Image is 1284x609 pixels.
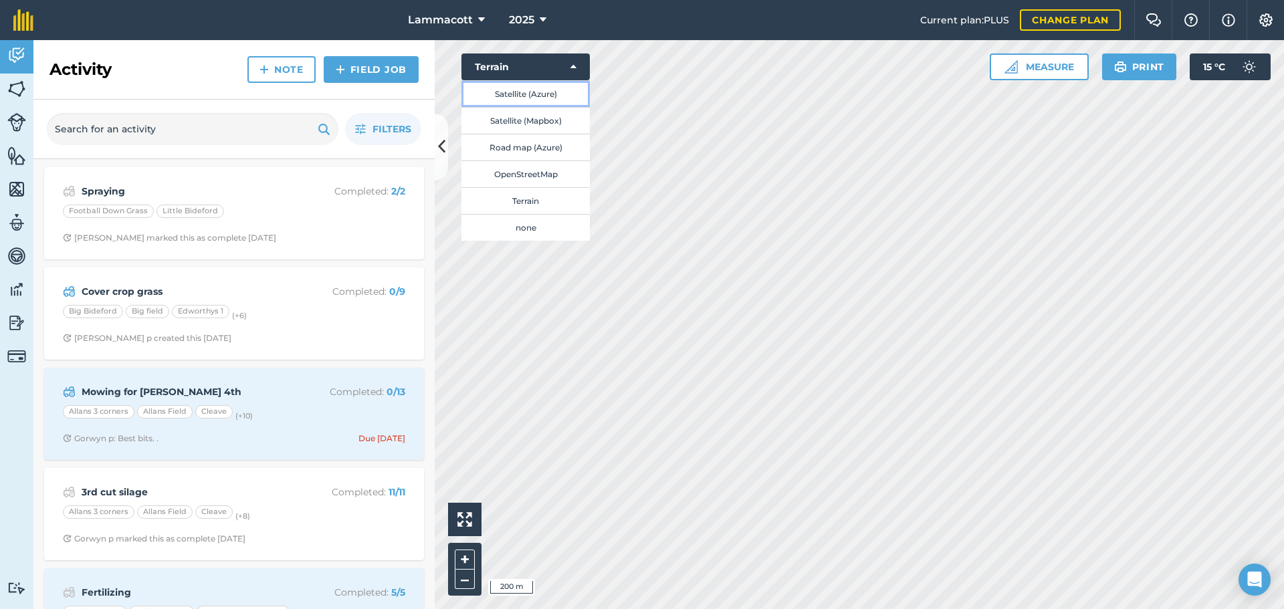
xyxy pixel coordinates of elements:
img: A cog icon [1258,13,1274,27]
img: Clock with arrow pointing clockwise [63,233,72,242]
button: Road map (Azure) [461,134,590,160]
img: svg+xml;base64,PD94bWwgdmVyc2lvbj0iMS4wIiBlbmNvZGluZz0idXRmLTgiPz4KPCEtLSBHZW5lcmF0b3I6IEFkb2JlIE... [7,213,26,233]
div: Open Intercom Messenger [1239,564,1271,596]
strong: 5 / 5 [391,586,405,598]
img: svg+xml;base64,PHN2ZyB4bWxucz0iaHR0cDovL3d3dy53My5vcmcvMjAwMC9zdmciIHdpZHRoPSI1NiIgaGVpZ2h0PSI2MC... [7,146,26,166]
img: svg+xml;base64,PD94bWwgdmVyc2lvbj0iMS4wIiBlbmNvZGluZz0idXRmLTgiPz4KPCEtLSBHZW5lcmF0b3I6IEFkb2JlIE... [63,484,76,500]
img: svg+xml;base64,PD94bWwgdmVyc2lvbj0iMS4wIiBlbmNvZGluZz0idXRmLTgiPz4KPCEtLSBHZW5lcmF0b3I6IEFkb2JlIE... [7,113,26,132]
img: svg+xml;base64,PD94bWwgdmVyc2lvbj0iMS4wIiBlbmNvZGluZz0idXRmLTgiPz4KPCEtLSBHZW5lcmF0b3I6IEFkb2JlIE... [63,384,76,400]
div: Due [DATE] [358,433,405,444]
button: OpenStreetMap [461,160,590,187]
p: Completed : [299,585,405,600]
div: Allans Field [137,505,193,519]
p: Completed : [299,184,405,199]
strong: Fertilizing [82,585,294,600]
img: svg+xml;base64,PD94bWwgdmVyc2lvbj0iMS4wIiBlbmNvZGluZz0idXRmLTgiPz4KPCEtLSBHZW5lcmF0b3I6IEFkb2JlIE... [1236,53,1263,80]
img: svg+xml;base64,PD94bWwgdmVyc2lvbj0iMS4wIiBlbmNvZGluZz0idXRmLTgiPz4KPCEtLSBHZW5lcmF0b3I6IEFkb2JlIE... [63,183,76,199]
a: SprayingCompleted: 2/2Football Down GrassLittle BidefordClock with arrow pointing clockwise[PERSO... [52,175,416,251]
div: Allans Field [137,405,193,418]
img: svg+xml;base64,PHN2ZyB4bWxucz0iaHR0cDovL3d3dy53My5vcmcvMjAwMC9zdmciIHdpZHRoPSIxOSIgaGVpZ2h0PSIyNC... [1114,59,1127,75]
small: (+ 6 ) [232,311,247,320]
button: Filters [345,113,421,145]
span: Lammacott [408,12,473,28]
div: Little Bideford [156,205,224,218]
p: Completed : [299,284,405,299]
div: Gorwyn p marked this as complete [DATE] [63,533,245,544]
img: svg+xml;base64,PD94bWwgdmVyc2lvbj0iMS4wIiBlbmNvZGluZz0idXRmLTgiPz4KPCEtLSBHZW5lcmF0b3I6IEFkb2JlIE... [63,283,76,299]
button: Terrain [461,187,590,214]
div: [PERSON_NAME] marked this as complete [DATE] [63,233,276,243]
button: none [461,214,590,241]
img: Two speech bubbles overlapping with the left bubble in the forefront [1146,13,1162,27]
input: Search for an activity [47,113,338,145]
button: + [455,550,475,570]
button: Terrain [461,53,590,80]
img: svg+xml;base64,PD94bWwgdmVyc2lvbj0iMS4wIiBlbmNvZGluZz0idXRmLTgiPz4KPCEtLSBHZW5lcmF0b3I6IEFkb2JlIE... [7,313,26,333]
img: svg+xml;base64,PD94bWwgdmVyc2lvbj0iMS4wIiBlbmNvZGluZz0idXRmLTgiPz4KPCEtLSBHZW5lcmF0b3I6IEFkb2JlIE... [7,582,26,594]
div: [PERSON_NAME] p created this [DATE] [63,333,231,344]
strong: Cover crop grass [82,284,294,299]
div: Big Bideford [63,305,123,318]
span: 15 ° C [1203,53,1225,80]
p: Completed : [299,485,405,499]
strong: Mowing for [PERSON_NAME] 4th [82,384,294,399]
h2: Activity [49,59,112,80]
a: Change plan [1020,9,1121,31]
span: Current plan : PLUS [920,13,1009,27]
a: Note [247,56,316,83]
small: (+ 8 ) [235,511,250,521]
span: 2025 [509,12,534,28]
button: – [455,570,475,589]
div: Big field [126,305,169,318]
strong: 3rd cut silage [82,485,294,499]
img: svg+xml;base64,PHN2ZyB4bWxucz0iaHR0cDovL3d3dy53My5vcmcvMjAwMC9zdmciIHdpZHRoPSI1NiIgaGVpZ2h0PSI2MC... [7,79,26,99]
img: svg+xml;base64,PHN2ZyB4bWxucz0iaHR0cDovL3d3dy53My5vcmcvMjAwMC9zdmciIHdpZHRoPSIxOSIgaGVpZ2h0PSIyNC... [318,121,330,137]
div: Football Down Grass [63,205,154,218]
p: Completed : [299,384,405,399]
div: Allans 3 corners [63,405,134,418]
button: Satellite (Mapbox) [461,107,590,134]
img: svg+xml;base64,PHN2ZyB4bWxucz0iaHR0cDovL3d3dy53My5vcmcvMjAwMC9zdmciIHdpZHRoPSI1NiIgaGVpZ2h0PSI2MC... [7,179,26,199]
a: Mowing for [PERSON_NAME] 4thCompleted: 0/13Allans 3 cornersAllans FieldCleave(+10)Clock with arro... [52,376,416,452]
img: svg+xml;base64,PD94bWwgdmVyc2lvbj0iMS4wIiBlbmNvZGluZz0idXRmLTgiPz4KPCEtLSBHZW5lcmF0b3I6IEFkb2JlIE... [7,347,26,366]
img: svg+xml;base64,PHN2ZyB4bWxucz0iaHR0cDovL3d3dy53My5vcmcvMjAwMC9zdmciIHdpZHRoPSIxNCIgaGVpZ2h0PSIyNC... [336,62,345,78]
strong: 11 / 11 [389,486,405,498]
button: Measure [990,53,1089,80]
img: svg+xml;base64,PD94bWwgdmVyc2lvbj0iMS4wIiBlbmNvZGluZz0idXRmLTgiPz4KPCEtLSBHZW5lcmF0b3I6IEFkb2JlIE... [7,246,26,266]
img: svg+xml;base64,PHN2ZyB4bWxucz0iaHR0cDovL3d3dy53My5vcmcvMjAwMC9zdmciIHdpZHRoPSIxNyIgaGVpZ2h0PSIxNy... [1222,12,1235,28]
img: Clock with arrow pointing clockwise [63,534,72,543]
strong: 0 / 9 [389,285,405,297]
img: svg+xml;base64,PD94bWwgdmVyc2lvbj0iMS4wIiBlbmNvZGluZz0idXRmLTgiPz4KPCEtLSBHZW5lcmF0b3I6IEFkb2JlIE... [63,584,76,600]
span: Filters [372,122,411,136]
div: Cleave [195,505,233,519]
img: svg+xml;base64,PD94bWwgdmVyc2lvbj0iMS4wIiBlbmNvZGluZz0idXRmLTgiPz4KPCEtLSBHZW5lcmF0b3I6IEFkb2JlIE... [7,45,26,66]
img: Ruler icon [1004,60,1018,74]
button: Print [1102,53,1177,80]
a: Cover crop grassCompleted: 0/9Big BidefordBig fieldEdworthys 1(+6)Clock with arrow pointing clock... [52,275,416,352]
img: A question mark icon [1183,13,1199,27]
img: svg+xml;base64,PHN2ZyB4bWxucz0iaHR0cDovL3d3dy53My5vcmcvMjAwMC9zdmciIHdpZHRoPSIxNCIgaGVpZ2h0PSIyNC... [259,62,269,78]
div: Edworthys 1 [172,305,229,318]
img: Clock with arrow pointing clockwise [63,334,72,342]
img: fieldmargin Logo [13,9,33,31]
button: Satellite (Azure) [461,80,590,107]
img: svg+xml;base64,PD94bWwgdmVyc2lvbj0iMS4wIiBlbmNvZGluZz0idXRmLTgiPz4KPCEtLSBHZW5lcmF0b3I6IEFkb2JlIE... [7,279,26,299]
div: Gorwyn p: Best bits. . [63,433,158,444]
a: Field Job [324,56,419,83]
div: Allans 3 corners [63,505,134,519]
a: 3rd cut silageCompleted: 11/11Allans 3 cornersAllans FieldCleave(+8)Clock with arrow pointing clo... [52,476,416,552]
strong: 2 / 2 [391,185,405,197]
strong: Spraying [82,184,294,199]
strong: 0 / 13 [387,386,405,398]
div: Cleave [195,405,233,418]
button: 15 °C [1190,53,1271,80]
img: Four arrows, one pointing top left, one top right, one bottom right and the last bottom left [457,512,472,527]
img: Clock with arrow pointing clockwise [63,434,72,443]
small: (+ 10 ) [235,411,253,420]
